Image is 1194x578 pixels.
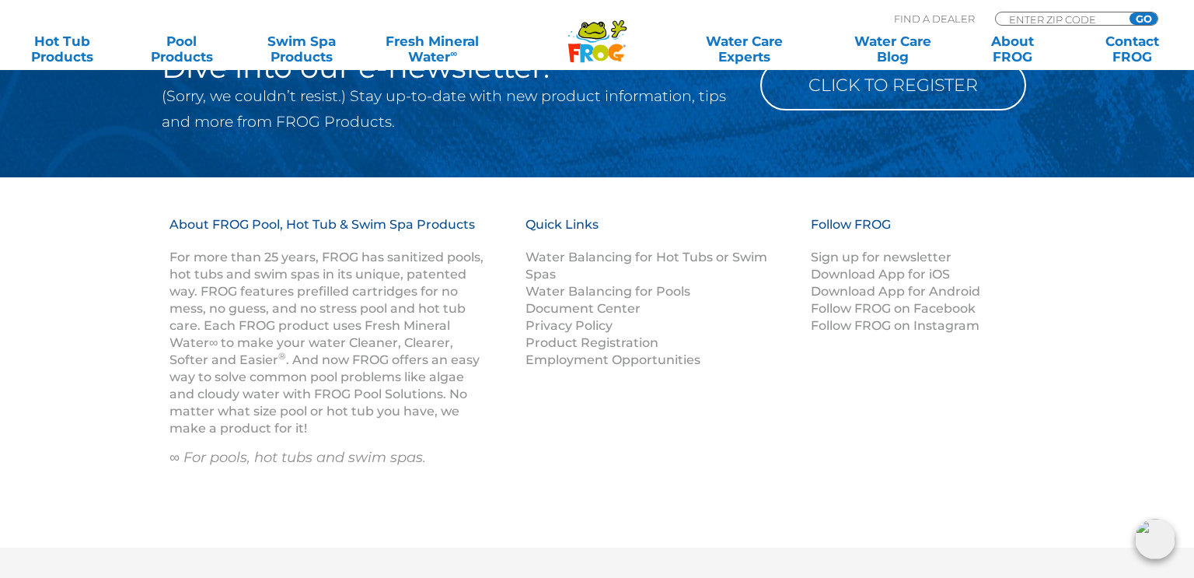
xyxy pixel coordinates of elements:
a: Privacy Policy [525,318,613,333]
a: ContactFROG [1085,33,1178,65]
a: Sign up for newsletter [811,250,951,264]
p: Find A Dealer [894,12,975,26]
h3: Quick Links [525,216,791,249]
a: Employment Opportunities [525,352,700,367]
a: AboutFROG [965,33,1059,65]
sup: ∞ [450,47,457,59]
p: (Sorry, we couldn’t resist.) Stay up-to-date with new product information, tips and more from FRO... [162,83,737,135]
a: Water Balancing for Pools [525,284,690,299]
a: Water CareExperts [669,33,819,65]
a: Water Balancing for Hot Tubs or Swim Spas [525,250,767,282]
a: Follow FROG on Facebook [811,301,976,316]
sup: ® [278,350,286,362]
a: Follow FROG on Instagram [811,318,979,333]
a: Water CareBlog [847,33,940,65]
p: For more than 25 years, FROG has sanitized pools, hot tubs and swim spas in its unique, patented ... [169,249,487,437]
input: GO [1129,12,1157,25]
a: Click to Register [760,60,1026,110]
a: Document Center [525,301,641,316]
a: Download App for iOS [811,267,950,282]
a: Hot TubProducts [16,33,109,65]
a: Fresh MineralWater∞ [375,33,491,65]
h3: About FROG Pool, Hot Tub & Swim Spa Products [169,216,487,249]
input: Zip Code Form [1007,12,1112,26]
a: Product Registration [525,335,658,350]
em: ∞ For pools, hot tubs and swim spas. [169,449,426,466]
h3: Follow FROG [811,216,1005,249]
img: openIcon [1135,519,1175,559]
a: PoolProducts [135,33,229,65]
a: Swim SpaProducts [255,33,348,65]
a: Download App for Android [811,284,980,299]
